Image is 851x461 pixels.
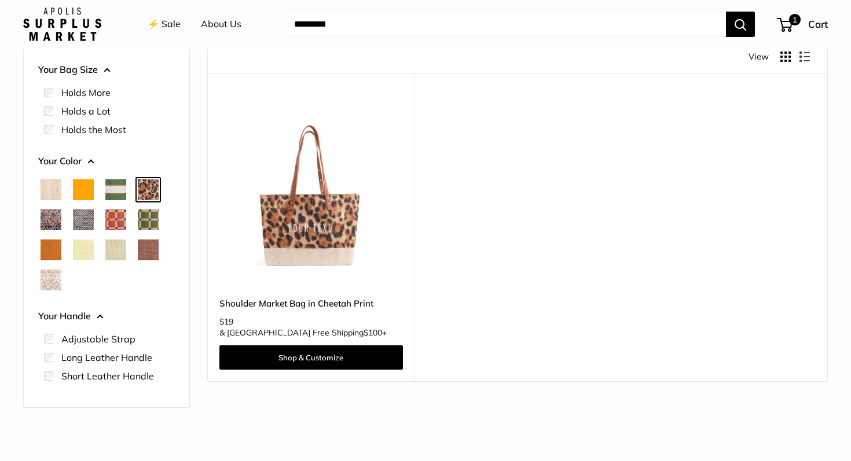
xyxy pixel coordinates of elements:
[780,51,791,62] button: Display products as grid
[105,209,126,230] button: Chenille Window Brick
[778,15,828,34] a: 1 Cart
[726,12,755,37] button: Search
[219,102,403,286] a: description_Make it yours with custom printed text.Shoulder Market Bag in Cheetah Print
[61,351,152,364] label: Long Leather Handle
[73,209,94,230] button: Chambray
[73,239,94,260] button: Daisy
[61,104,111,118] label: Holds a Lot
[219,329,387,337] span: & [GEOGRAPHIC_DATA] Free Shipping +
[41,239,61,260] button: Cognac
[41,270,61,290] button: White Porcelain
[38,61,175,79] button: Your Bag Size
[219,102,403,286] img: description_Make it yours with custom printed text.
[61,123,126,137] label: Holds the Most
[138,209,159,230] button: Chenille Window Sage
[749,49,769,65] span: View
[219,297,403,310] a: Shoulder Market Bag in Cheetah Print
[808,18,828,30] span: Cart
[148,16,181,33] a: ⚡️ Sale
[201,16,241,33] a: About Us
[61,369,154,383] label: Short Leather Handle
[41,209,61,230] button: Blue Porcelain
[138,179,159,200] button: Cheetah
[23,8,101,41] img: Apolis: Surplus Market
[138,239,159,260] button: Mustang
[61,86,111,99] label: Holds More
[219,316,233,327] span: $19
[789,14,801,25] span: 1
[38,153,175,170] button: Your Color
[799,51,810,62] button: Display products as list
[41,179,61,200] button: Natural
[61,332,135,346] label: Adjustable Strap
[219,345,403,370] a: Shop & Customize
[285,12,726,37] input: Search...
[364,327,382,338] span: $100
[105,239,126,260] button: Mint Sorbet
[38,308,175,325] button: Your Handle
[105,179,126,200] button: Court Green
[73,179,94,200] button: Orange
